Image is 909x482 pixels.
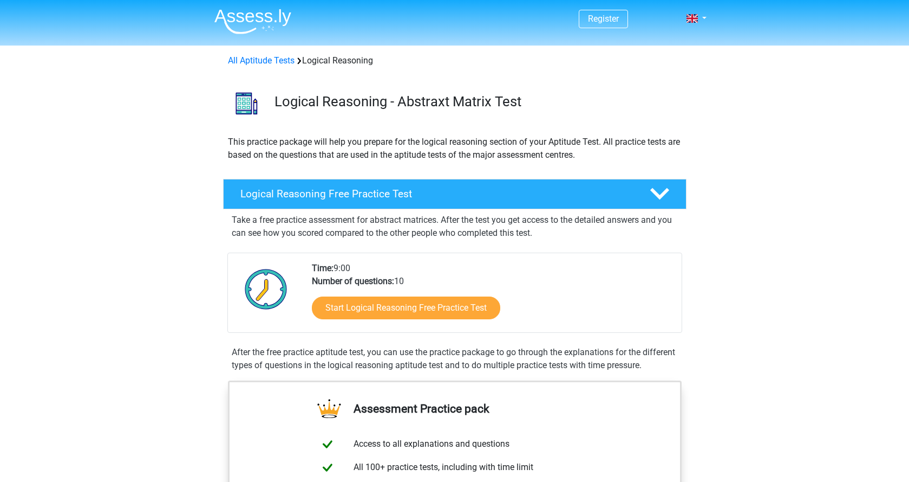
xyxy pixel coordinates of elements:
[312,297,500,319] a: Start Logical Reasoning Free Practice Test
[214,9,291,34] img: Assessly
[228,136,682,162] p: This practice package will help you prepare for the logical reasoning section of your Aptitude Te...
[312,276,394,286] b: Number of questions:
[588,14,619,24] a: Register
[240,188,632,200] h4: Logical Reasoning Free Practice Test
[232,214,678,240] p: Take a free practice assessment for abstract matrices. After the test you get access to the detai...
[304,262,681,332] div: 9:00 10
[228,55,295,66] a: All Aptitude Tests
[239,262,293,316] img: Clock
[224,80,270,126] img: logical reasoning
[224,54,686,67] div: Logical Reasoning
[312,263,333,273] b: Time:
[227,346,682,372] div: After the free practice aptitude test, you can use the practice package to go through the explana...
[219,179,691,209] a: Logical Reasoning Free Practice Test
[274,93,678,110] h3: Logical Reasoning - Abstraxt Matrix Test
